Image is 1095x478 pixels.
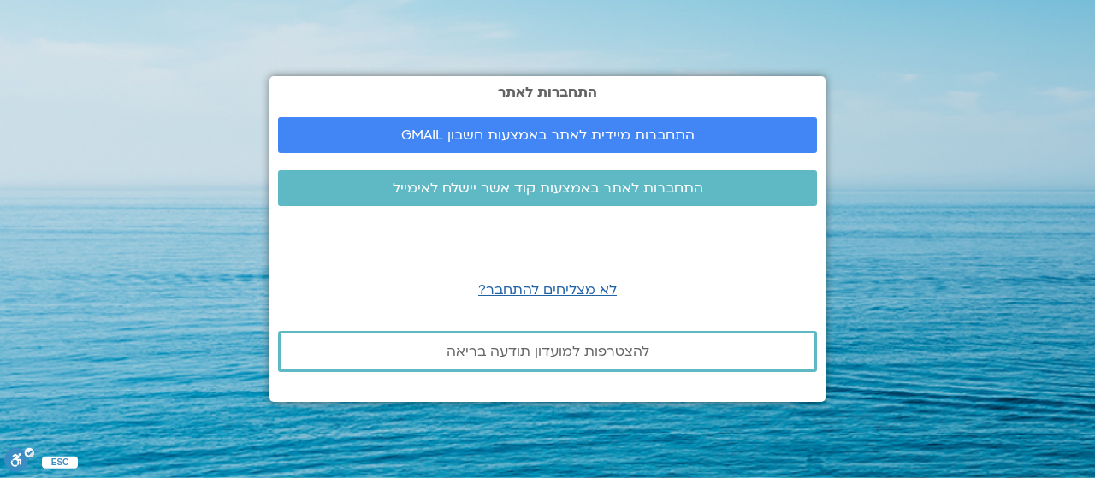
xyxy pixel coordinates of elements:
a: להצטרפות למועדון תודעה בריאה [278,331,817,372]
span: התחברות לאתר באמצעות קוד אשר יישלח לאימייל [393,180,703,196]
a: התחברות לאתר באמצעות קוד אשר יישלח לאימייל [278,170,817,206]
a: לא מצליחים להתחבר? [478,280,617,299]
h2: התחברות לאתר [278,85,817,100]
span: התחברות מיידית לאתר באמצעות חשבון GMAIL [401,127,695,143]
span: להצטרפות למועדון תודעה בריאה [447,344,649,359]
a: התחברות מיידית לאתר באמצעות חשבון GMAIL [278,117,817,153]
